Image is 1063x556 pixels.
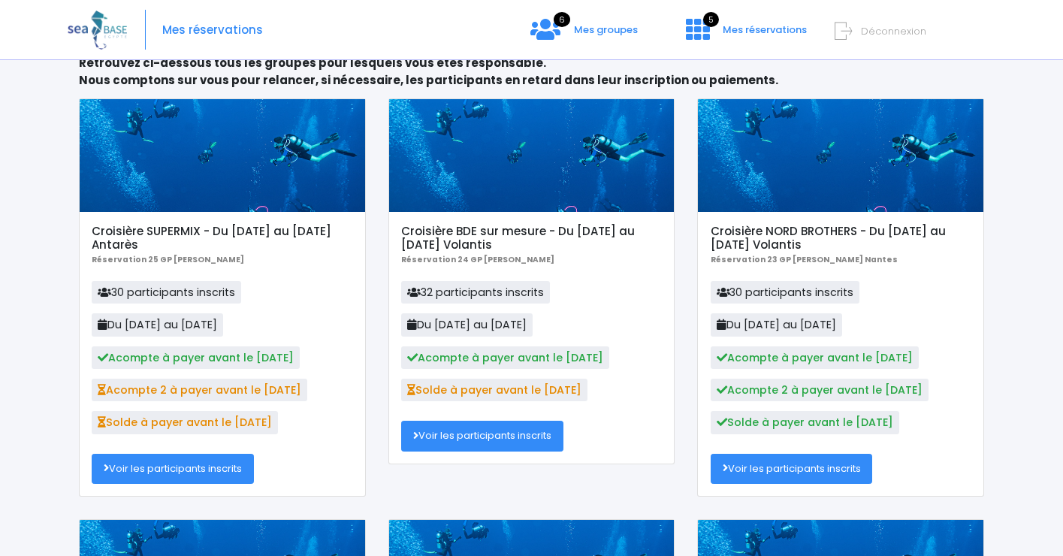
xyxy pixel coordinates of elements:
span: Du [DATE] au [DATE] [92,313,223,336]
span: 5 [703,12,719,27]
span: Acompte 2 à payer avant le [DATE] [92,379,307,401]
span: 6 [554,12,570,27]
b: Réservation 24 GP [PERSON_NAME] [401,254,554,265]
span: Acompte à payer avant le [DATE] [711,346,919,369]
a: 6 Mes groupes [518,28,650,42]
a: Voir les participants inscrits [401,421,563,451]
h5: Croisière BDE sur mesure - Du [DATE] au [DATE] Volantis [401,225,662,252]
h5: Croisière SUPERMIX - Du [DATE] au [DATE] Antarès [92,225,352,252]
span: Mes groupes [574,23,638,37]
span: Solde à payer avant le [DATE] [92,411,278,434]
b: Réservation 25 GP [PERSON_NAME] [92,254,244,265]
span: Solde à payer avant le [DATE] [711,411,899,434]
span: Acompte à payer avant le [DATE] [401,346,609,369]
span: Solde à payer avant le [DATE] [401,379,587,401]
span: Déconnexion [861,24,926,38]
span: 30 participants inscrits [92,281,241,304]
a: Voir les participants inscrits [711,454,873,484]
a: 5 Mes réservations [674,28,816,42]
span: Acompte à payer avant le [DATE] [92,346,300,369]
h5: Croisière NORD BROTHERS - Du [DATE] au [DATE] Volantis [711,225,971,252]
p: Retrouvez ci-dessous tous les groupes pour lesquels vous êtes responsable. Nous comptons sur vous... [79,55,984,89]
span: 30 participants inscrits [711,281,860,304]
span: 32 participants inscrits [401,281,550,304]
a: Voir les participants inscrits [92,454,254,484]
span: Du [DATE] au [DATE] [711,313,842,336]
b: Réservation 23 GP [PERSON_NAME] Nantes [711,254,898,265]
span: Mes réservations [723,23,807,37]
span: Acompte 2 à payer avant le [DATE] [711,379,929,401]
span: Du [DATE] au [DATE] [401,313,533,336]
